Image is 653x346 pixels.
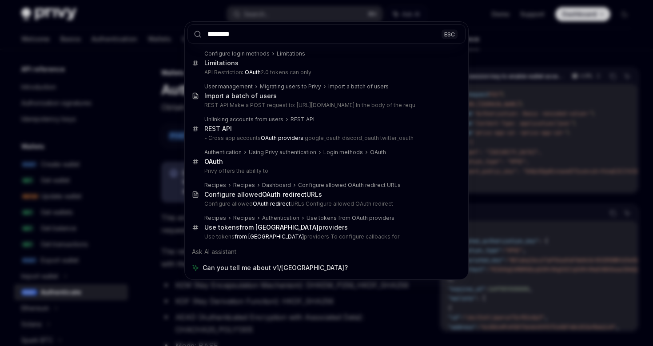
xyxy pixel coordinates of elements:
[261,135,305,141] b: OAuth providers:
[204,92,277,100] div: Import a batch of users
[204,102,447,109] p: REST API Make a POST request to: [URL][DOMAIN_NAME] In the body of the requ
[277,50,305,57] div: Limitations
[291,116,315,123] div: REST API
[262,215,299,222] div: Authentication
[204,59,239,67] div: Limitations
[187,244,466,260] div: Ask AI assistant
[233,215,255,222] div: Recipes
[233,182,255,189] div: Recipes
[249,149,316,156] div: Using Privy authentication
[204,215,226,222] div: Recipes
[203,263,348,272] span: Can you tell me about v1/[GEOGRAPHIC_DATA]?
[204,135,447,142] p: - Cross app accounts google_oauth discord_oauth twitter_oauth
[235,233,304,240] b: from [GEOGRAPHIC_DATA]
[260,83,321,90] div: Migrating users to Privy
[298,182,401,189] div: Configure allowed OAuth redirect URLs
[204,116,283,123] div: Unlinking accounts from users
[204,223,348,231] div: Use tokens providers
[204,167,447,175] p: Privy offers the ability to
[328,83,389,90] div: Import a batch of users
[323,149,363,156] div: Login methods
[242,69,261,76] b: : OAuth
[204,149,242,156] div: Authentication
[442,29,458,39] div: ESC
[204,158,223,165] b: OAuth
[204,182,226,189] div: Recipes
[204,200,447,207] p: Configure allowed URLs Configure allowed OAuth redirect
[204,83,253,90] div: User management
[262,191,307,198] b: OAuth redirect
[239,223,319,231] b: from [GEOGRAPHIC_DATA]
[370,149,386,156] div: OAuth
[262,182,291,189] div: Dashboard
[253,200,291,207] b: OAuth redirect
[204,125,232,133] div: REST API
[204,233,447,240] p: Use tokens providers To configure callbacks for
[307,215,394,222] div: Use tokens from OAuth providers
[204,191,322,199] div: Configure allowed URLs
[204,69,447,76] p: API Restriction 2.0 tokens can only
[204,50,270,57] div: Configure login methods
